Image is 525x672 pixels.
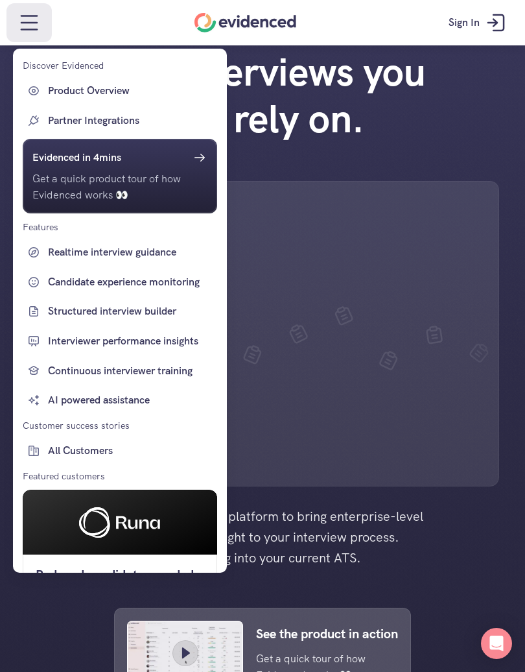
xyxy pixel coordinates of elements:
a: Partner Integrations [23,109,217,132]
p: Featured customers [23,469,105,483]
p: Get a quick product tour of how Evidenced works 👀 [32,171,207,204]
a: Interviewer performance insights [23,330,217,353]
p: Realtime interview guidance [48,244,214,261]
p: Features [23,220,58,234]
p: Structured interview builder [48,303,214,320]
p: AI powered assistance [48,392,214,409]
a: Realtime interview guidance [23,241,217,264]
a: Structured interview builder [23,300,217,323]
p: Partner Integrations [48,112,214,129]
p: Product Overview [48,82,214,99]
a: Candidate experience monitoring [23,270,217,294]
a: Product Overview [23,79,217,102]
h6: Evidenced in 4mins [32,149,121,166]
p: Customer success stories [23,418,130,433]
div: Open Intercom Messenger [481,628,512,659]
a: Reduced candidates needed to fill a role from 15 to 5 📉 [23,490,217,616]
h5: Reduced candidates needed to fill a role from 15 to 5 📉 [36,564,204,606]
p: Interviewer performance insights [48,333,214,350]
p: Continuous interviewer training [48,363,214,379]
p: Discover Evidenced [23,58,104,73]
a: All Customers [23,439,217,462]
a: Continuous interviewer training [23,359,217,383]
p: All Customers [48,442,214,459]
a: Evidenced in 4minsGet a quick product tour of how Evidenced works 👀 [23,139,217,213]
a: AI powered assistance [23,389,217,412]
p: Candidate experience monitoring [48,274,214,291]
